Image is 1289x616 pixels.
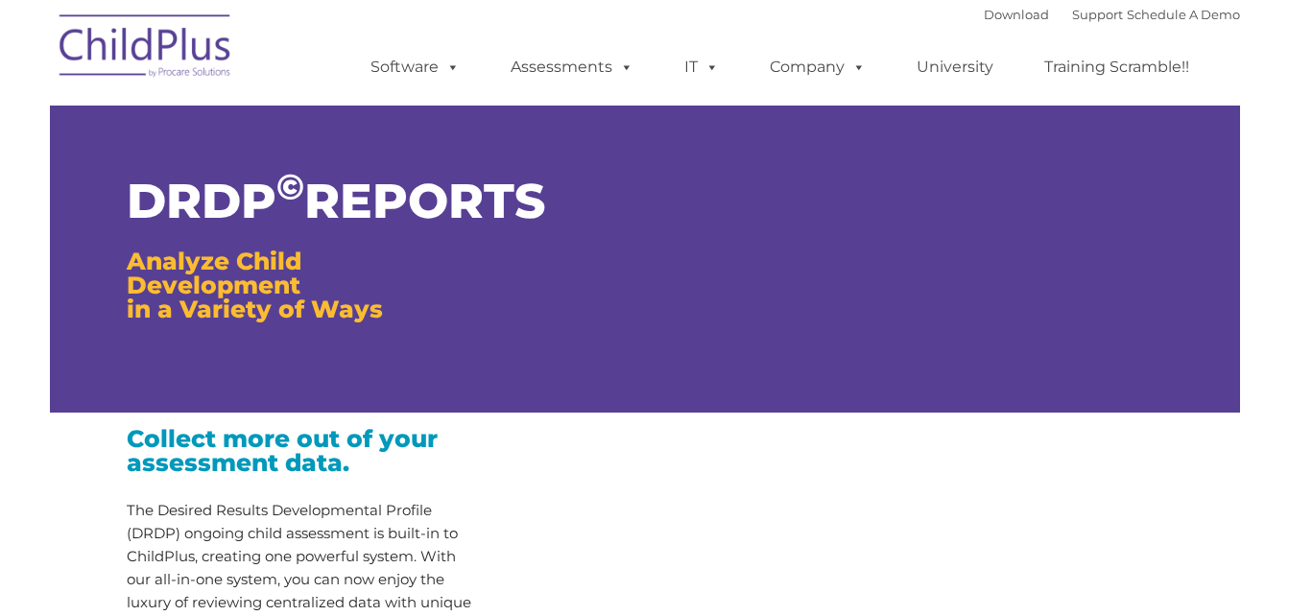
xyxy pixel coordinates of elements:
[276,165,304,208] sup: ©
[127,427,479,475] h3: Collect more out of your assessment data.
[127,295,383,323] span: in a Variety of Ways
[751,48,885,86] a: Company
[50,1,242,97] img: ChildPlus by Procare Solutions
[897,48,1013,86] a: University
[127,178,479,225] h1: DRDP REPORTS
[1025,48,1208,86] a: Training Scramble!!
[1127,7,1240,22] a: Schedule A Demo
[984,7,1240,22] font: |
[491,48,653,86] a: Assessments
[665,48,738,86] a: IT
[1072,7,1123,22] a: Support
[127,247,301,299] span: Analyze Child Development
[351,48,479,86] a: Software
[984,7,1049,22] a: Download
